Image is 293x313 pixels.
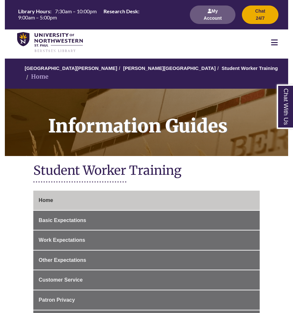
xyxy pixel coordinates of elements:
[16,7,52,15] th: Library Hours:
[242,15,278,21] a: Chat 24/7
[25,72,49,82] li: Home
[18,14,57,20] span: 9:00am – 5:00pm
[39,237,85,243] span: Work Expectations
[222,65,278,71] a: Student Worker Training
[39,297,75,303] span: Patron Privacy
[101,7,140,15] th: Research Desk:
[39,218,86,223] span: Basic Expectations
[242,6,278,24] button: Chat 24/7
[5,89,288,156] a: Information Guides
[25,65,117,71] a: [GEOGRAPHIC_DATA][PERSON_NAME]
[33,230,260,250] a: Work Expectations
[16,7,182,21] table: Hours Today
[39,277,83,283] span: Customer Service
[190,6,235,24] button: My Account
[16,7,182,22] a: Hours Today
[33,162,260,180] h1: Student Worker Training
[55,8,97,14] span: 7:30am – 10:00pm
[33,191,260,210] a: Home
[190,15,235,21] a: My Account
[41,89,288,148] h1: Information Guides
[33,251,260,270] a: Other Expectations
[33,290,260,310] a: Patron Privacy
[33,211,260,230] a: Basic Expectations
[123,65,216,71] a: [PERSON_NAME][GEOGRAPHIC_DATA]
[17,32,83,53] img: UNWSP Library Logo
[39,257,86,263] span: Other Expectations
[33,270,260,290] a: Customer Service
[39,197,53,203] span: Home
